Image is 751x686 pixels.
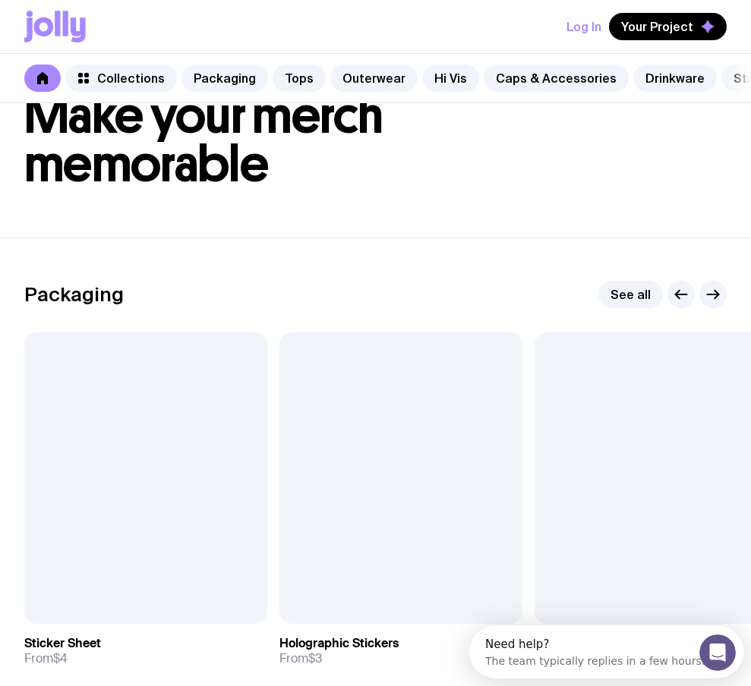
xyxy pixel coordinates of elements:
button: Log In [566,13,601,40]
iframe: Intercom live chat discovery launcher [469,625,743,678]
a: Drinkware [633,65,717,92]
iframe: Intercom live chat [699,634,736,671]
div: Open Intercom Messenger [6,6,280,48]
div: The team typically replies in a few hours. [16,25,235,41]
span: $4 [53,650,68,666]
span: From [279,651,322,666]
a: Sticker SheetFrom$4 [24,624,267,678]
a: See all [598,281,663,308]
span: Collections [97,71,165,86]
span: Make your merch memorable [24,86,383,194]
button: Your Project [609,13,727,40]
h3: Holographic Stickers [279,636,399,651]
a: Holographic StickersFrom$3 [279,624,522,678]
span: From [24,651,68,666]
span: Your Project [621,19,693,34]
a: Packaging [181,65,268,92]
a: Caps & Accessories [484,65,629,92]
h3: Sticker Sheet [24,636,101,651]
div: Need help? [16,13,235,25]
h2: Packaging [24,283,124,306]
a: Hi Vis [422,65,479,92]
span: $3 [308,650,322,666]
a: Outerwear [330,65,418,92]
a: Collections [65,65,177,92]
a: Tops [273,65,326,92]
